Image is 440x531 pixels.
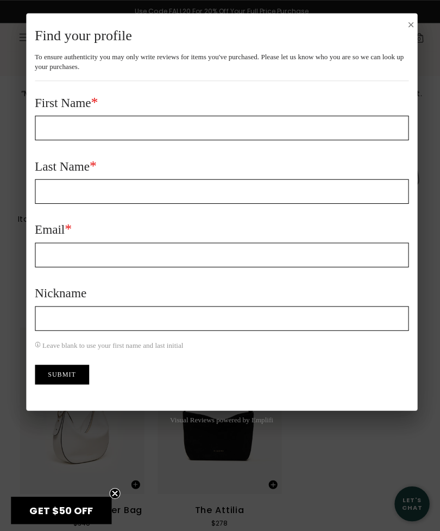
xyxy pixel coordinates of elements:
span: Email [35,221,65,235]
span: Last Name [35,158,89,172]
button: Close teaser [109,484,120,495]
div: GET $50 OFFClose teaser [11,493,111,520]
span: GET $50 OFF [29,500,92,514]
span: Leave blank to use your first name and last initial [42,339,182,347]
span: Nickname [35,284,86,298]
p: To ensure authenticity you may only write reviews for items you've purchased. Please let us know ... [35,52,406,71]
button: Submit [35,362,89,382]
span: First Name [35,95,91,109]
button: Close Submission Modal [404,20,412,29]
div: Find your profile [35,26,406,45]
